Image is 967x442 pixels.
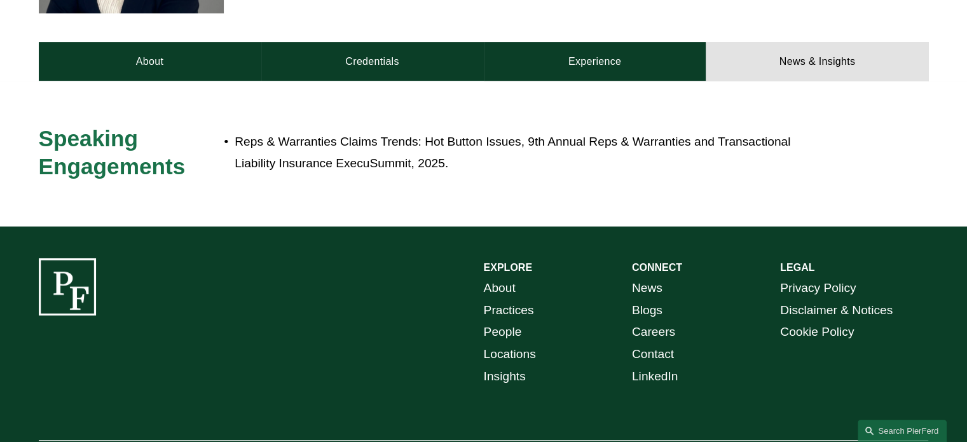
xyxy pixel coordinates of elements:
[261,42,484,80] a: Credentials
[632,300,662,322] a: Blogs
[484,277,516,300] a: About
[632,321,675,343] a: Careers
[858,420,947,442] a: Search this site
[484,300,534,322] a: Practices
[780,321,854,343] a: Cookie Policy
[632,343,674,366] a: Contact
[484,321,522,343] a: People
[780,262,814,273] strong: LEGAL
[39,126,186,179] span: Speaking Engagements
[780,277,856,300] a: Privacy Policy
[706,42,928,80] a: News & Insights
[632,366,678,388] a: LinkedIn
[632,277,662,300] a: News
[484,343,536,366] a: Locations
[484,42,706,80] a: Experience
[484,262,532,273] strong: EXPLORE
[39,42,261,80] a: About
[780,300,893,322] a: Disclaimer & Notices
[235,131,817,175] p: Reps & Warranties Claims Trends: Hot Button Issues, 9th Annual Reps & Warranties and Transactiona...
[632,262,682,273] strong: CONNECT
[484,366,526,388] a: Insights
